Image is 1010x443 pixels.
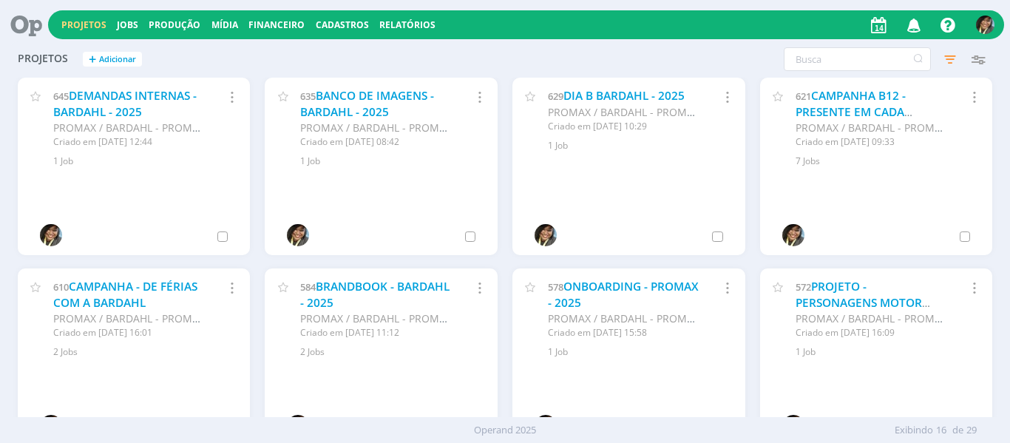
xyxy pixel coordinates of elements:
[796,135,947,149] div: Criado em [DATE] 09:33
[782,224,804,246] img: S
[53,135,205,149] div: Criado em [DATE] 12:44
[300,88,434,120] a: BANCO DE IMAGENS - BARDAHL - 2025
[53,155,233,168] div: 1 Job
[53,279,197,311] a: CAMPANHA - DE FÉRIAS COM A BARDAHL
[548,345,728,359] div: 1 Job
[966,423,977,438] span: 29
[40,415,62,437] img: S
[112,19,143,31] button: Jobs
[248,18,305,31] a: Financeiro
[244,19,309,31] button: Financeiro
[300,280,316,294] span: 584
[311,19,373,31] button: Cadastros
[375,19,440,31] button: Relatórios
[796,88,906,135] a: CAMPANHA B12 - PRESENTE EM CADA HISTÓRIA - 2025
[300,279,450,311] a: BRANDBOOK - BARDAHL - 2025
[535,224,557,246] img: S
[548,139,728,152] div: 1 Job
[548,105,952,119] span: PROMAX / BARDAHL - PROMAX PRODUTOS MÁXIMOS S/A INDÚSTRIA E COMÉRCIO
[548,326,699,339] div: Criado em [DATE] 15:58
[548,89,563,103] span: 629
[53,89,69,103] span: 645
[53,121,458,135] span: PROMAX / BARDAHL - PROMAX PRODUTOS MÁXIMOS S/A INDÚSTRIA E COMÉRCIO
[53,345,233,359] div: 2 Jobs
[563,88,685,104] a: DIA B BARDAHL - 2025
[53,280,69,294] span: 610
[535,415,557,437] img: S
[379,18,435,31] a: Relatórios
[300,135,452,149] div: Criado em [DATE] 08:42
[211,18,238,31] a: Mídia
[53,311,458,325] span: PROMAX / BARDAHL - PROMAX PRODUTOS MÁXIMOS S/A INDÚSTRIA E COMÉRCIO
[796,155,975,168] div: 7 Jobs
[287,415,309,437] img: S
[895,423,933,438] span: Exibindo
[207,19,243,31] button: Mídia
[782,415,804,437] img: S
[300,345,480,359] div: 2 Jobs
[83,52,142,67] button: +Adicionar
[796,280,811,294] span: 572
[952,423,963,438] span: de
[796,279,922,326] a: PROJETO - PERSONAGENS MOTOR GANG
[796,345,975,359] div: 1 Job
[548,280,563,294] span: 578
[300,311,705,325] span: PROMAX / BARDAHL - PROMAX PRODUTOS MÁXIMOS S/A INDÚSTRIA E COMÉRCIO
[57,19,111,31] button: Projetos
[53,326,205,339] div: Criado em [DATE] 16:01
[149,18,200,31] a: Produção
[975,12,995,38] button: S
[300,89,316,103] span: 635
[936,423,946,438] span: 16
[796,326,947,339] div: Criado em [DATE] 16:09
[548,120,699,133] div: Criado em [DATE] 10:29
[18,53,68,65] span: Projetos
[796,89,811,103] span: 621
[61,18,106,31] a: Projetos
[300,326,452,339] div: Criado em [DATE] 11:12
[40,224,62,246] img: S
[300,121,705,135] span: PROMAX / BARDAHL - PROMAX PRODUTOS MÁXIMOS S/A INDÚSTRIA E COMÉRCIO
[287,224,309,246] img: S
[144,19,205,31] button: Produção
[300,155,480,168] div: 1 Job
[117,18,138,31] a: Jobs
[99,55,136,64] span: Adicionar
[548,279,699,311] a: ONBOARDING - PROMAX - 2025
[784,47,931,71] input: Busca
[316,18,369,31] span: Cadastros
[548,311,952,325] span: PROMAX / BARDAHL - PROMAX PRODUTOS MÁXIMOS S/A INDÚSTRIA E COMÉRCIO
[53,88,197,120] a: DEMANDAS INTERNAS - BARDAHL - 2025
[976,16,994,34] img: S
[89,52,96,67] span: +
